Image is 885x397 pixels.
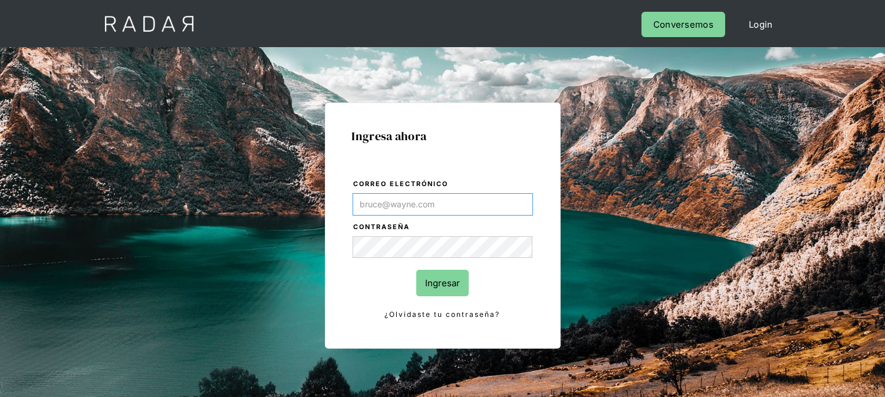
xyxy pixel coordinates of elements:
[641,12,725,37] a: Conversemos
[737,12,785,37] a: Login
[353,308,533,321] a: ¿Olvidaste tu contraseña?
[354,221,533,233] label: Contraseña
[352,130,534,143] h1: Ingresa ahora
[416,270,469,296] input: Ingresar
[352,178,534,322] form: Login Form
[353,193,533,216] input: bruce@wayne.com
[354,178,533,190] label: Correo electrónico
